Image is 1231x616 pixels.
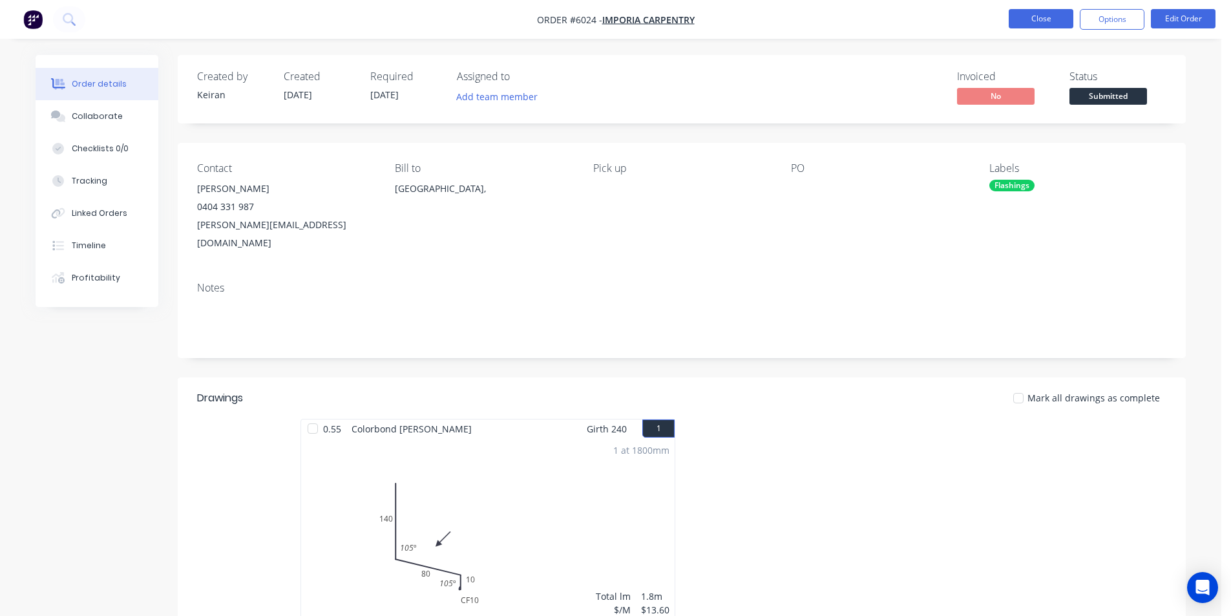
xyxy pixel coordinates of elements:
div: Keiran [197,88,268,101]
button: Order details [36,68,158,100]
div: Timeline [72,240,106,251]
span: Colorbond [PERSON_NAME] [346,420,477,438]
div: Drawings [197,390,243,406]
div: Total lm [596,589,631,603]
span: Mark all drawings as complete [1027,391,1160,405]
button: Timeline [36,229,158,262]
div: Linked Orders [72,207,127,219]
button: Add team member [450,88,545,105]
div: [PERSON_NAME][EMAIL_ADDRESS][DOMAIN_NAME] [197,216,374,252]
button: Checklists 0/0 [36,133,158,165]
div: Flashings [989,180,1035,191]
div: Created by [197,70,268,83]
div: [PERSON_NAME]0404 331 987[PERSON_NAME][EMAIL_ADDRESS][DOMAIN_NAME] [197,180,374,252]
div: Required [370,70,441,83]
button: Options [1080,9,1144,30]
button: Edit Order [1151,9,1215,28]
span: No [957,88,1035,104]
span: [DATE] [370,89,399,101]
div: Checklists 0/0 [72,143,129,154]
button: Tracking [36,165,158,197]
div: 1 at 1800mm [613,443,669,457]
div: Collaborate [72,111,123,122]
div: 0404 331 987 [197,198,374,216]
button: Collaborate [36,100,158,133]
div: Notes [197,282,1166,294]
div: Invoiced [957,70,1054,83]
button: Add team member [457,88,545,105]
span: Order #6024 - [537,14,602,26]
span: Girth 240 [587,420,627,438]
div: Order details [72,78,127,90]
div: Open Intercom Messenger [1187,572,1218,603]
span: Submitted [1069,88,1147,104]
span: [DATE] [284,89,312,101]
div: Pick up [593,162,770,175]
div: Tracking [72,175,107,187]
button: Submitted [1069,88,1147,107]
div: 1.8m [641,589,669,603]
div: Contact [197,162,374,175]
img: Factory [23,10,43,29]
button: Linked Orders [36,197,158,229]
div: [GEOGRAPHIC_DATA], [395,180,572,198]
div: Profitability [72,272,120,284]
div: Status [1069,70,1166,83]
div: Labels [989,162,1166,175]
div: Bill to [395,162,572,175]
div: Created [284,70,355,83]
button: 1 [642,420,675,438]
div: Assigned to [457,70,586,83]
button: Profitability [36,262,158,294]
button: Close [1009,9,1073,28]
div: [PERSON_NAME] [197,180,374,198]
span: 0.55 [318,420,346,438]
div: [GEOGRAPHIC_DATA], [395,180,572,221]
a: Imporia Carpentry [602,14,695,26]
div: PO [791,162,968,175]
